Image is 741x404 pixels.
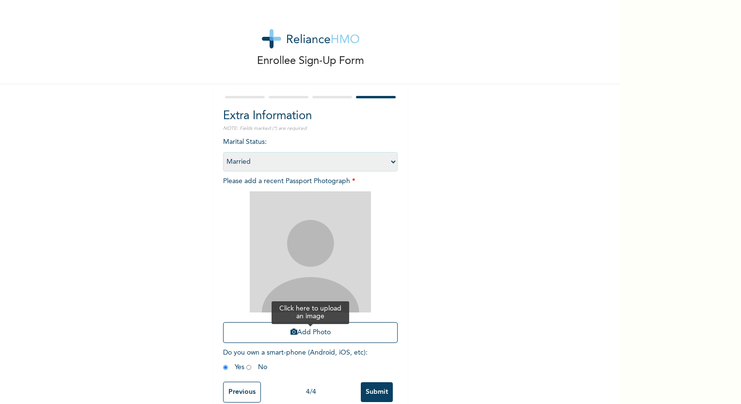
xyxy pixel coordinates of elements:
img: logo [262,29,359,48]
div: 4 / 4 [261,387,361,397]
p: Enrollee Sign-Up Form [257,53,364,69]
input: Previous [223,382,261,403]
input: Submit [361,382,393,402]
span: Please add a recent Passport Photograph [223,178,398,348]
span: Do you own a smart-phone (Android, iOS, etc) : Yes No [223,349,368,371]
p: NOTE: Fields marked (*) are required [223,125,398,132]
button: Add Photo [223,322,398,343]
span: Marital Status : [223,139,398,165]
img: Crop [250,191,371,312]
h2: Extra Information [223,108,398,125]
